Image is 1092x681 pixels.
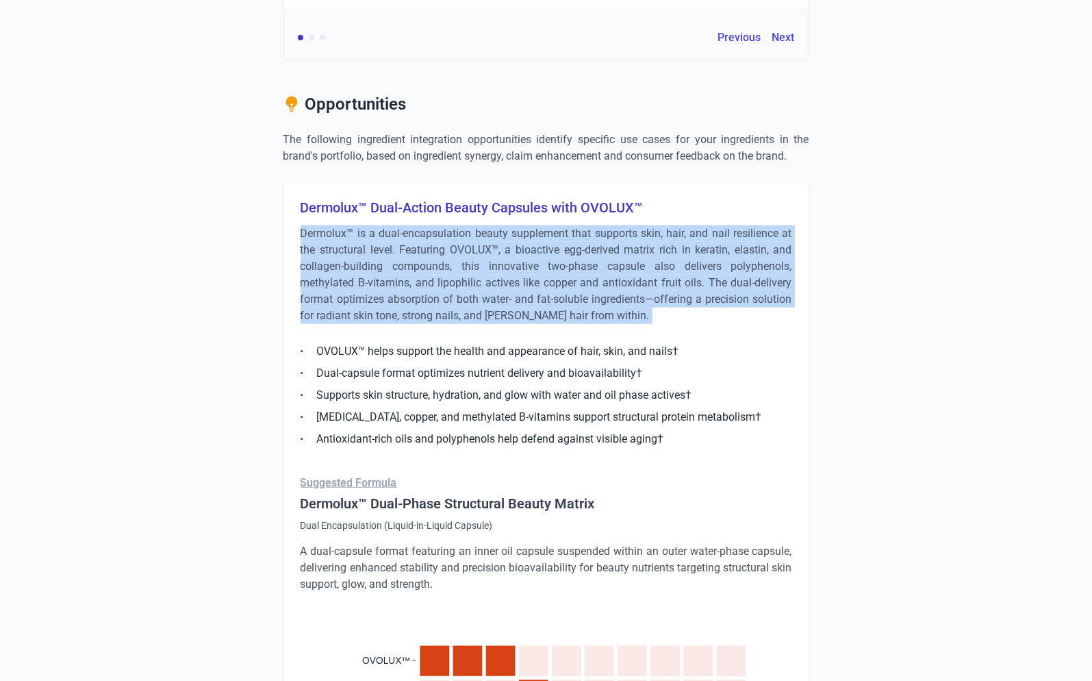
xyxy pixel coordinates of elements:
[309,35,314,40] button: Evidence 2
[320,35,325,40] button: Evidence 3
[301,475,792,491] p: Suggested Formula
[301,431,792,447] li: Antioxidant-rich oils and polyphenols help defend against visible aging†
[301,365,792,382] li: Dual-capsule format optimizes nutrient delivery and bioavailability†
[362,656,411,666] text: OVOLUX™
[301,343,792,360] li: OVOLUX™ helps support the health and appearance of hair, skin, and nails†
[301,225,792,324] p: Dermolux™ is a dual-encapsulation beauty supplement that supports skin, hair, and nail resilience...
[301,387,792,404] li: Supports skin structure, hydration, and glow with water and oil phase actives†
[301,494,792,513] h4: Dermolux™ Dual-Phase Structural Beauty Matrix
[301,198,792,217] h3: Dermolux™ Dual-Action Beauty Capsules with OVOLUX™
[301,519,792,532] p: Dual Encapsulation (Liquid-in-Liquid Capsule)
[301,543,792,593] p: A dual-capsule format featuring an inner oil capsule suspended within an outer water-phase capsul...
[298,35,303,40] button: Evidence 1
[283,132,809,164] p: The following ingredient integration opportunities identify specific use cases for your ingredien...
[718,29,761,46] button: Previous
[301,409,792,425] li: [MEDICAL_DATA], copper, and methylated B-vitamins support structural protein metabolism†
[772,29,795,46] button: Next
[283,93,809,121] h2: Opportunities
